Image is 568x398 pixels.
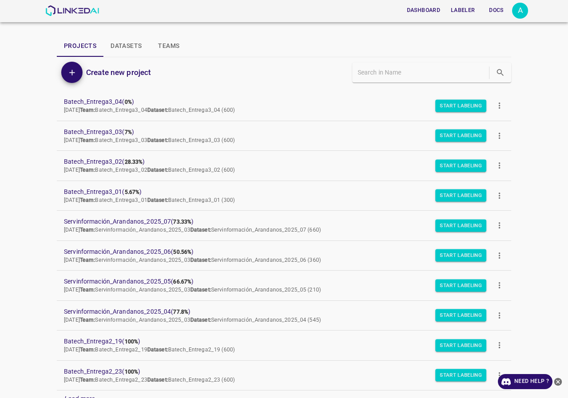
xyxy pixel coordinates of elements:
button: Start Labeling [435,279,486,292]
b: 73.33% [173,219,191,225]
a: Labeler [446,1,480,20]
span: [DATE] Servinformación_Arandanos_2025_03 Servinformación_Arandanos_2025_06 (360) [64,257,321,263]
a: Servinformación_Arandanos_2025_05(66.67%)[DATE]Team:Servinformación_Arandanos_2025_03Dataset:Serv... [57,271,511,300]
span: [DATE] Servinformación_Arandanos_2025_03 Servinformación_Arandanos_2025_05 (210) [64,287,321,293]
button: Start Labeling [435,99,486,112]
button: Datasets [103,35,149,57]
b: Dataset: [147,107,168,113]
span: [DATE] Batech_Entrega3_04 Batech_Entrega3_04 (600) [64,107,235,113]
a: Create new project [83,66,151,79]
button: more [489,276,509,296]
button: more [489,126,509,146]
button: Start Labeling [435,369,486,382]
button: Start Labeling [435,339,486,351]
b: 66.67% [173,279,191,285]
button: more [489,216,509,236]
span: [DATE] Servinformación_Arandanos_2025_03 Servinformación_Arandanos_2025_04 (545) [64,317,321,323]
button: more [489,365,509,385]
button: close-help [552,374,564,389]
a: Servinformación_Arandanos_2025_06(50.56%)[DATE]Team:Servinformación_Arandanos_2025_03Dataset:Serv... [57,241,511,271]
b: 100% [125,339,138,345]
span: Batech_Entrega2_23 ( ) [64,367,490,376]
button: Start Labeling [435,309,486,322]
b: Team: [80,377,95,383]
span: Servinformación_Arandanos_2025_05 ( ) [64,277,490,286]
button: more [489,96,509,116]
span: Batech_Entrega3_03 ( ) [64,127,490,137]
a: Batech_Entrega3_04(0%)[DATE]Team:Batech_Entrega3_04Dataset:Batech_Entrega3_04 (600) [57,91,511,121]
span: Servinformación_Arandanos_2025_04 ( ) [64,307,490,316]
button: Start Labeling [435,130,486,142]
button: Labeler [447,3,478,18]
button: Start Labeling [435,189,486,202]
a: Batech_Entrega2_19(100%)[DATE]Team:Batech_Entrega2_19Dataset:Batech_Entrega2_19 (600) [57,331,511,360]
a: Dashboard [402,1,446,20]
b: Dataset: [190,227,211,233]
a: Docs [480,1,512,20]
b: 100% [125,369,138,375]
b: Dataset: [147,197,168,203]
a: Need Help ? [498,374,552,389]
h6: Create new project [86,66,151,79]
span: Batech_Entrega3_04 ( ) [64,97,490,106]
span: [DATE] Batech_Entrega3_03 Batech_Entrega3_03 (600) [64,137,235,143]
b: Team: [80,167,95,173]
a: Batech_Entrega2_23(100%)[DATE]Team:Batech_Entrega2_23Dataset:Batech_Entrega2_23 (600) [57,361,511,390]
b: Dataset: [147,347,168,353]
b: Dataset: [147,167,168,173]
button: Dashboard [403,3,444,18]
button: more [489,335,509,355]
b: 0% [125,99,132,105]
b: 5.67% [125,189,140,195]
span: Batech_Entrega3_01 ( ) [64,187,490,197]
span: [DATE] Servinformación_Arandanos_2025_03 Servinformación_Arandanos_2025_07 (660) [64,227,321,233]
button: search [491,63,509,82]
b: Team: [80,317,95,323]
span: Batech_Entrega3_02 ( ) [64,157,490,166]
input: Search in Name [358,66,487,79]
span: [DATE] Batech_Entrega2_19 Batech_Entrega2_19 (600) [64,347,235,353]
button: more [489,156,509,176]
b: Team: [80,137,95,143]
button: Open settings [512,3,528,19]
span: Servinformación_Arandanos_2025_07 ( ) [64,217,490,226]
button: Start Labeling [435,159,486,172]
a: Batech_Entrega3_01(5.67%)[DATE]Team:Batech_Entrega3_01Dataset:Batech_Entrega3_01 (300) [57,181,511,211]
b: 7% [125,129,132,135]
b: Dataset: [190,257,211,263]
b: Dataset: [190,287,211,293]
b: 77.8% [173,309,188,315]
b: Team: [80,257,95,263]
span: [DATE] Batech_Entrega3_02 Batech_Entrega3_02 (600) [64,167,235,173]
img: LinkedAI [45,5,99,16]
button: Start Labeling [435,249,486,262]
button: Teams [149,35,189,57]
button: Start Labeling [435,219,486,232]
b: Team: [80,107,95,113]
a: Batech_Entrega3_02(28.33%)[DATE]Team:Batech_Entrega3_02Dataset:Batech_Entrega3_02 (600) [57,151,511,181]
b: Dataset: [147,137,168,143]
b: Team: [80,287,95,293]
b: Team: [80,227,95,233]
button: more [489,185,509,205]
button: Docs [482,3,510,18]
span: Servinformación_Arandanos_2025_06 ( ) [64,247,490,256]
b: 28.33% [125,159,143,165]
b: Dataset: [147,377,168,383]
b: 50.56% [173,249,191,255]
button: more [489,245,509,265]
span: Batech_Entrega2_19 ( ) [64,337,490,346]
b: Team: [80,347,95,353]
a: Servinformación_Arandanos_2025_04(77.8%)[DATE]Team:Servinformación_Arandanos_2025_03Dataset:Servi... [57,301,511,331]
button: more [489,305,509,325]
span: [DATE] Batech_Entrega3_01 Batech_Entrega3_01 (300) [64,197,235,203]
div: A [512,3,528,19]
button: Projects [57,35,103,57]
b: Team: [80,197,95,203]
span: [DATE] Batech_Entrega2_23 Batech_Entrega2_23 (600) [64,377,235,383]
b: Dataset: [190,317,211,323]
button: Add [61,62,83,83]
a: Batech_Entrega3_03(7%)[DATE]Team:Batech_Entrega3_03Dataset:Batech_Entrega3_03 (600) [57,121,511,151]
a: Servinformación_Arandanos_2025_07(73.33%)[DATE]Team:Servinformación_Arandanos_2025_03Dataset:Serv... [57,211,511,240]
